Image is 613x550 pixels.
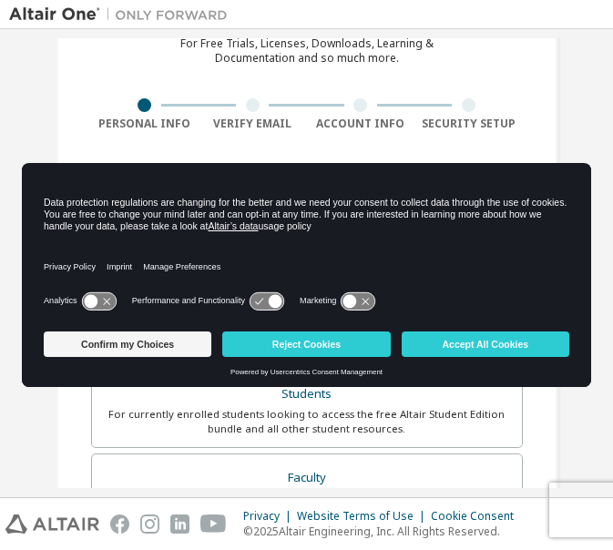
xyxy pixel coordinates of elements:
div: Privacy [243,509,297,524]
img: altair_logo.svg [5,514,99,534]
img: facebook.svg [110,514,129,534]
div: Cookie Consent [431,509,525,524]
div: Website Terms of Use [297,509,431,524]
img: Altair One [9,5,237,24]
div: Account Info [307,117,415,131]
img: youtube.svg [200,514,227,534]
div: For Free Trials, Licenses, Downloads, Learning & Documentation and so much more. [180,36,434,66]
div: For currently enrolled students looking to access the free Altair Student Edition bundle and all ... [103,407,511,436]
div: Verify Email [199,117,307,131]
div: Personal Info [91,117,199,131]
img: linkedin.svg [170,514,189,534]
p: © 2025 Altair Engineering, Inc. All Rights Reserved. [243,524,525,539]
div: Faculty [103,465,511,491]
div: Security Setup [414,117,523,131]
div: Students [103,382,511,407]
img: instagram.svg [140,514,159,534]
